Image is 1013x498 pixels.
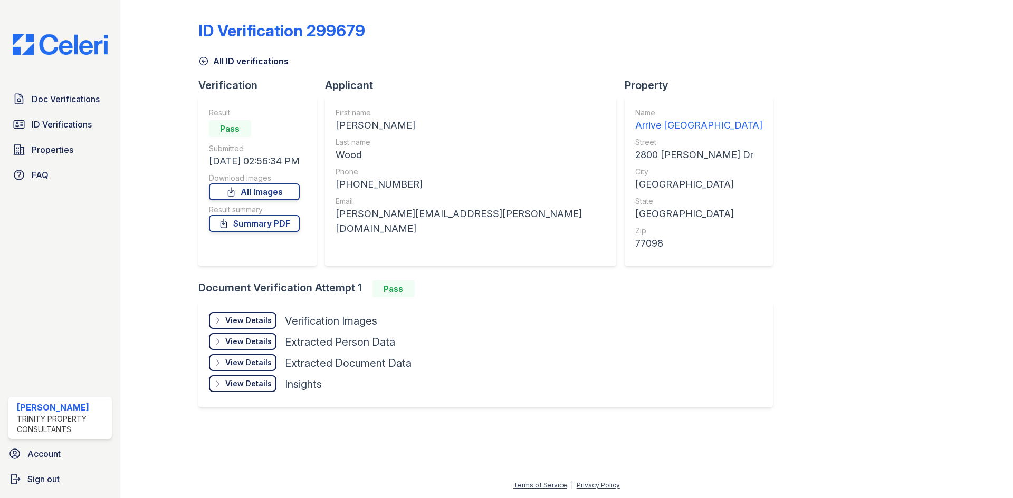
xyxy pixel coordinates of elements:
div: Verification Images [285,314,377,328]
div: View Details [225,315,272,326]
div: [PERSON_NAME][EMAIL_ADDRESS][PERSON_NAME][DOMAIN_NAME] [336,207,606,236]
a: All Images [209,183,300,200]
div: Submitted [209,143,300,154]
a: FAQ [8,164,112,185]
div: [PERSON_NAME] [17,401,108,414]
div: Pass [372,280,415,297]
div: Last name [336,137,606,148]
div: View Details [225,378,272,389]
div: ID Verification 299679 [198,21,365,40]
div: [PHONE_NUMBER] [336,177,606,192]
div: State [635,196,762,207]
span: ID Verifications [32,118,92,131]
div: Email [336,196,606,207]
a: ID Verifications [8,114,112,135]
span: Sign out [27,473,60,485]
div: Trinity Property Consultants [17,414,108,435]
span: Doc Verifications [32,93,100,105]
div: Phone [336,167,606,177]
div: First name [336,108,606,118]
a: Doc Verifications [8,89,112,110]
a: Sign out [4,468,116,490]
div: [GEOGRAPHIC_DATA] [635,207,762,221]
div: Property [625,78,781,93]
a: Properties [8,139,112,160]
div: View Details [225,336,272,347]
div: Insights [285,377,322,392]
div: Verification [198,78,325,93]
div: Wood [336,148,606,162]
a: Privacy Policy [577,481,620,489]
div: Download Images [209,173,300,183]
div: 77098 [635,236,762,251]
div: Result [209,108,300,118]
div: Pass [209,120,251,137]
div: | [571,481,573,489]
a: Account [4,443,116,464]
div: [GEOGRAPHIC_DATA] [635,177,762,192]
div: Extracted Person Data [285,335,395,349]
a: Name Arrive [GEOGRAPHIC_DATA] [635,108,762,133]
img: CE_Logo_Blue-a8612792a0a2168367f1c8372b55b34899dd931a85d93a1a3d3e32e68fde9ad4.png [4,34,116,55]
div: Street [635,137,762,148]
div: Name [635,108,762,118]
span: FAQ [32,169,49,181]
div: Applicant [325,78,625,93]
a: Summary PDF [209,215,300,232]
div: Extracted Document Data [285,356,412,370]
div: [PERSON_NAME] [336,118,606,133]
div: Document Verification Attempt 1 [198,280,781,297]
a: All ID verifications [198,55,289,67]
div: 2800 [PERSON_NAME] Dr [635,148,762,162]
span: Properties [32,143,73,156]
div: Arrive [GEOGRAPHIC_DATA] [635,118,762,133]
div: [DATE] 02:56:34 PM [209,154,300,169]
iframe: chat widget [969,456,1002,487]
div: City [635,167,762,177]
div: Result summary [209,204,300,215]
div: Zip [635,226,762,236]
div: View Details [225,357,272,368]
span: Account [27,447,61,460]
a: Terms of Service [513,481,567,489]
